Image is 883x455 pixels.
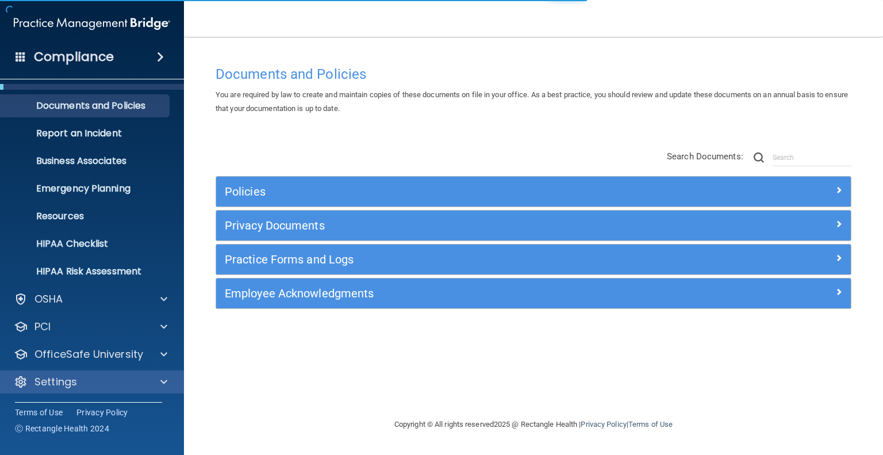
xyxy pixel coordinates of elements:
p: HIPAA Checklist [7,238,164,250]
p: PCI [34,320,51,334]
a: OSHA [14,292,167,306]
p: Settings [34,375,77,389]
h5: Practice Forms and Logs [225,253,684,266]
span: You are required by law to create and maintain copies of these documents on file in your office. ... [216,90,848,113]
p: HIPAA Risk Assessment [7,266,164,277]
h5: Privacy Documents [225,219,684,232]
a: Privacy Policy [76,407,128,418]
p: Documents and Policies [7,100,164,112]
input: Search [773,149,851,166]
p: OSHA [34,292,63,306]
iframe: Drift Widget Chat Controller [685,374,869,419]
a: Terms of Use [15,407,63,418]
a: OfficeSafe University [14,347,167,361]
span: Search Documents: [667,151,743,162]
a: Terms of Use [628,420,673,429]
a: Practice Forms and Logs [225,250,842,269]
a: Settings [14,375,167,389]
a: Employee Acknowledgments [225,284,842,303]
img: ic-search.3b580494.png [754,152,764,163]
a: Privacy Documents [225,216,842,235]
a: PCI [14,320,167,334]
img: PMB logo [14,12,170,35]
p: Emergency Planning [7,183,164,194]
h5: Employee Acknowledgments [225,287,684,300]
h5: Policies [225,185,684,198]
div: Copyright © All rights reserved 2025 @ Rectangle Health | | [324,406,743,443]
p: Business Associates [7,155,164,167]
h4: Compliance [34,49,114,65]
p: Report an Incident [7,128,164,139]
a: Policies [225,182,842,201]
span: Ⓒ Rectangle Health 2024 [15,423,109,434]
p: OfficeSafe University [34,347,143,361]
p: Resources [7,211,164,222]
a: Privacy Policy [581,420,626,429]
h4: Documents and Policies [216,67,851,82]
